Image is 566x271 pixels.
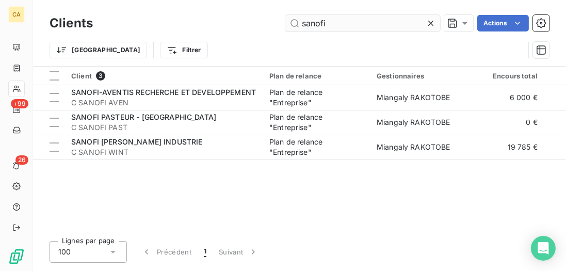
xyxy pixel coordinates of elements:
[377,93,450,102] span: Miangaly RAKOTOBE
[50,14,93,33] h3: Clients
[285,15,440,31] input: Rechercher
[478,85,544,110] td: 6 000 €
[96,71,105,81] span: 3
[11,99,28,108] span: +99
[478,110,544,135] td: 0 €
[15,155,28,165] span: 26
[58,247,71,257] span: 100
[204,247,206,257] span: 1
[477,15,529,31] button: Actions
[484,72,538,80] div: Encours total
[50,42,147,58] button: [GEOGRAPHIC_DATA]
[269,87,364,108] div: Plan de relance "Entreprise"
[269,137,364,157] div: Plan de relance "Entreprise"
[478,135,544,160] td: 19 785 €
[71,137,203,146] span: SANOFI [PERSON_NAME] INDUSTRIE
[377,118,450,126] span: Miangaly RAKOTOBE
[71,88,256,97] span: SANOFI-AVENTIS RECHERCHE ET DEVELOPPEMENT
[269,72,364,80] div: Plan de relance
[213,241,265,263] button: Suivant
[8,248,25,265] img: Logo LeanPay
[8,6,25,23] div: CA
[377,72,472,80] div: Gestionnaires
[71,147,257,157] span: C SANOFI WINT
[531,236,556,261] div: Open Intercom Messenger
[160,42,207,58] button: Filtrer
[377,142,450,151] span: Miangaly RAKOTOBE
[135,241,198,263] button: Précédent
[198,241,213,263] button: 1
[71,122,257,133] span: C SANOFI PAST
[8,101,24,118] a: +99
[71,72,92,80] span: Client
[71,98,257,108] span: C SANOFI AVEN
[269,112,364,133] div: Plan de relance "Entreprise"
[71,113,216,121] span: SANOFI PASTEUR - [GEOGRAPHIC_DATA]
